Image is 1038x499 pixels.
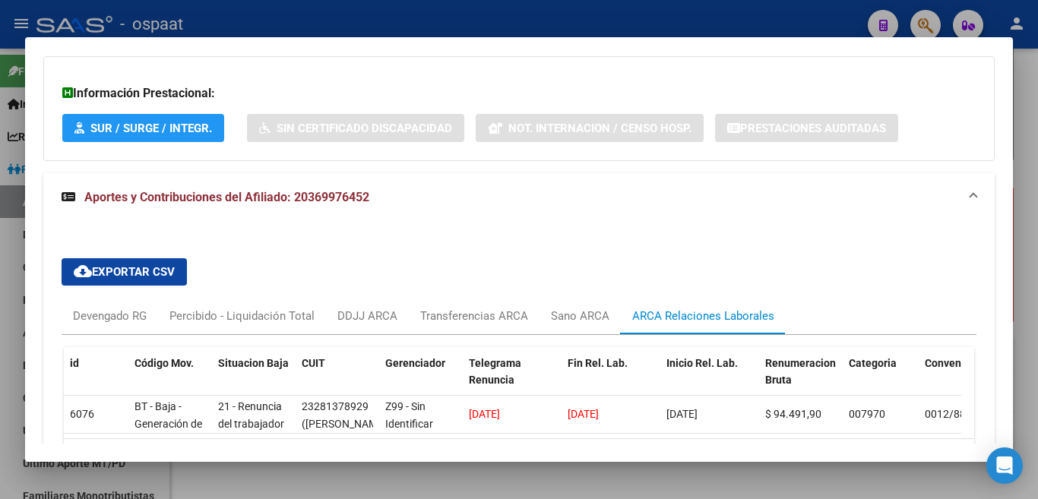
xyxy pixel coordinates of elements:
datatable-header-cell: Inicio Rel. Lab. [660,347,759,414]
span: SUR / SURGE / INTEGR. [90,122,212,135]
datatable-header-cell: Situacion Baja [212,347,296,414]
span: Z99 - Sin Identificar [385,400,433,430]
datatable-header-cell: Gerenciador [379,347,463,414]
span: CUIT [302,357,325,369]
span: 21 - Renuncia del trabajador / ART.240 - LCT / ART.64 Inc.a) L22248 y otras [218,400,284,499]
span: 007970 [849,408,885,420]
div: Percibido - Liquidación Total [169,308,315,324]
datatable-header-cell: Telegrama Renuncia [463,347,562,414]
span: Situacion Baja [218,357,289,369]
span: Not. Internacion / Censo Hosp. [508,122,691,135]
span: Fin Rel. Lab. [568,357,628,369]
span: BT - Baja - Generación de Clave [134,400,202,447]
div: Transferencias ARCA [420,308,528,324]
span: Renumeracion Bruta [765,357,836,387]
div: Sano ARCA [551,308,609,324]
span: Categoria [849,357,897,369]
span: Telegrama Renuncia [469,357,521,387]
datatable-header-cell: CUIT [296,347,379,414]
button: SUR / SURGE / INTEGR. [62,114,224,142]
datatable-header-cell: id [64,347,128,414]
datatable-header-cell: Fin Rel. Lab. [562,347,660,414]
datatable-header-cell: Categoria [843,347,919,414]
h3: Información Prestacional: [62,84,976,103]
span: Aportes y Contribuciones del Afiliado: 20369976452 [84,190,369,204]
button: Prestaciones Auditadas [715,114,898,142]
span: [DATE] [568,408,599,420]
div: Devengado RG [73,308,147,324]
datatable-header-cell: Convenio [919,347,995,414]
datatable-header-cell: Código Mov. [128,347,212,414]
button: Not. Internacion / Censo Hosp. [476,114,704,142]
span: ([PERSON_NAME]) [302,418,391,430]
mat-icon: cloud_download [74,262,92,280]
span: 6076 [70,408,94,420]
span: [DATE] [469,408,500,420]
span: Prestaciones Auditadas [740,122,886,135]
span: Sin Certificado Discapacidad [277,122,452,135]
mat-expansion-panel-header: Aportes y Contribuciones del Afiliado: 20369976452 [43,173,995,222]
div: 1 total [64,439,974,477]
span: id [70,357,79,369]
span: Código Mov. [134,357,194,369]
span: Convenio [925,357,970,369]
span: Gerenciador [385,357,445,369]
span: 0012/88 [925,408,966,420]
span: Inicio Rel. Lab. [666,357,738,369]
span: [DATE] [666,408,698,420]
button: Exportar CSV [62,258,187,286]
span: Exportar CSV [74,265,175,279]
span: $ 94.491,90 [765,408,821,420]
div: ARCA Relaciones Laborales [632,308,774,324]
button: Sin Certificado Discapacidad [247,114,464,142]
div: Open Intercom Messenger [986,447,1023,484]
div: 23281378929 [302,398,369,415]
datatable-header-cell: Renumeracion Bruta [759,347,843,414]
div: DDJJ ARCA [337,308,397,324]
